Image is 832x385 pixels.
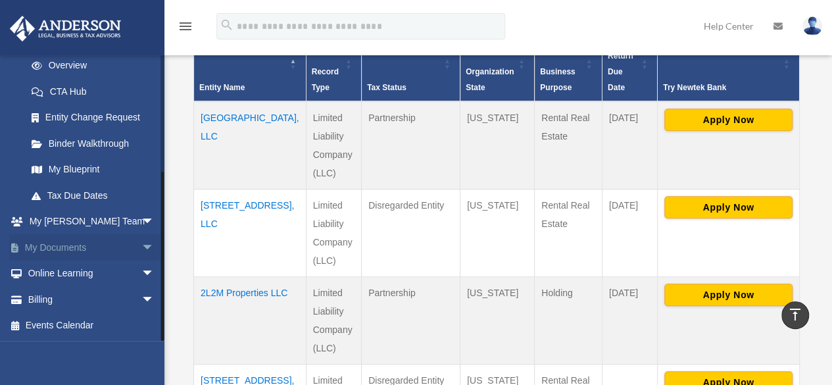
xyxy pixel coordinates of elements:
th: Federal Return Due Date: Activate to sort [602,26,657,101]
a: Binder Walkthrough [18,130,168,157]
a: My [PERSON_NAME] Teamarrow_drop_down [9,209,174,235]
td: [DATE] [602,276,657,364]
i: search [220,18,234,32]
th: Tax Status: Activate to sort [362,26,460,101]
span: Tax Status [367,83,406,92]
td: [DATE] [602,189,657,276]
span: Record Type [312,67,339,92]
span: arrow_drop_down [141,209,168,236]
button: Apply Now [664,284,793,306]
td: Limited Liability Company (LLC) [306,276,361,364]
td: [US_STATE] [460,189,535,276]
td: Rental Real Estate [535,101,602,190]
th: Try Newtek Bank : Activate to sort [657,26,799,101]
a: Entity Change Request [18,105,168,131]
span: Federal Return Due Date [608,36,636,92]
td: Limited Liability Company (LLC) [306,189,361,276]
button: Apply Now [664,109,793,131]
td: [US_STATE] [460,276,535,364]
span: Organization State [466,67,514,92]
i: vertical_align_top [787,307,803,322]
th: Entity Name: Activate to invert sorting [194,26,306,101]
th: Organization State: Activate to sort [460,26,535,101]
td: Rental Real Estate [535,189,602,276]
td: [DATE] [602,101,657,190]
a: Billingarrow_drop_down [9,286,174,313]
th: Business Purpose: Activate to sort [535,26,602,101]
a: Overview [18,53,161,79]
td: 2L2M Properties LLC [194,276,306,364]
span: Business Purpose [540,67,575,92]
td: Limited Liability Company (LLC) [306,101,361,190]
a: Tax Due Dates [18,182,168,209]
span: Entity Name [199,83,245,92]
a: CTA Hub [18,78,168,105]
th: Record Type: Activate to sort [306,26,361,101]
td: [STREET_ADDRESS], LLC [194,189,306,276]
a: My Documentsarrow_drop_down [9,234,174,261]
a: My Blueprint [18,157,168,183]
td: Disregarded Entity [362,189,460,276]
a: vertical_align_top [781,301,809,329]
a: Online Learningarrow_drop_down [9,261,174,287]
i: menu [178,18,193,34]
button: Apply Now [664,196,793,218]
td: Partnership [362,101,460,190]
img: Anderson Advisors Platinum Portal [6,16,125,41]
span: arrow_drop_down [141,286,168,313]
span: arrow_drop_down [141,261,168,288]
div: Try Newtek Bank [663,80,779,95]
td: [GEOGRAPHIC_DATA], LLC [194,101,306,190]
td: Holding [535,276,602,364]
td: [US_STATE] [460,101,535,190]
td: Partnership [362,276,460,364]
span: arrow_drop_down [141,234,168,261]
a: Events Calendar [9,313,174,339]
a: menu [178,23,193,34]
img: User Pic [802,16,822,36]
